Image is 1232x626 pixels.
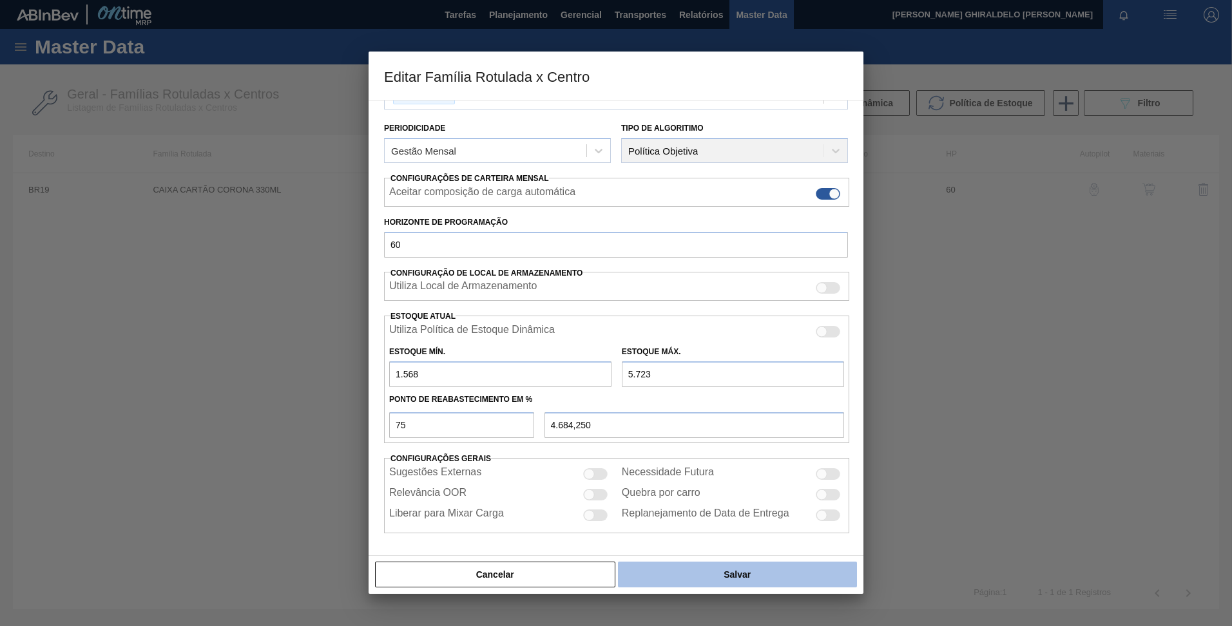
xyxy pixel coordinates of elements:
[389,507,504,523] label: Liberar para Mixar Carga
[622,487,700,502] label: Quebra por carro
[389,466,481,482] label: Sugestões Externas
[389,347,445,356] label: Estoque Mín.
[389,487,467,502] label: Relevância OOR
[384,124,445,133] label: Periodicidade
[621,124,704,133] label: Tipo de Algoritimo
[622,466,714,482] label: Necessidade Futura
[384,213,848,232] label: Horizonte de Programação
[622,507,789,523] label: Replanejamento de Data de Entrega
[390,312,456,321] label: Estoque Atual
[622,347,681,356] label: Estoque Máx.
[390,269,582,278] span: Configuração de Local de Armazenamento
[369,52,863,100] h3: Editar Família Rotulada x Centro
[389,395,532,404] label: Ponto de Reabastecimento em %
[618,562,857,587] button: Salvar
[391,146,456,156] div: Gestão Mensal
[389,324,555,339] label: Quando ativada, o sistema irá usar os estoques usando a Política de Estoque Dinâmica.
[389,280,537,296] label: Quando ativada, o sistema irá exibir os estoques de diferentes locais de armazenamento.
[390,174,549,183] span: Configurações de Carteira Mensal
[375,562,615,587] button: Cancelar
[389,186,575,202] label: Aceitar composição de carga automática
[390,454,491,463] span: Configurações Gerais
